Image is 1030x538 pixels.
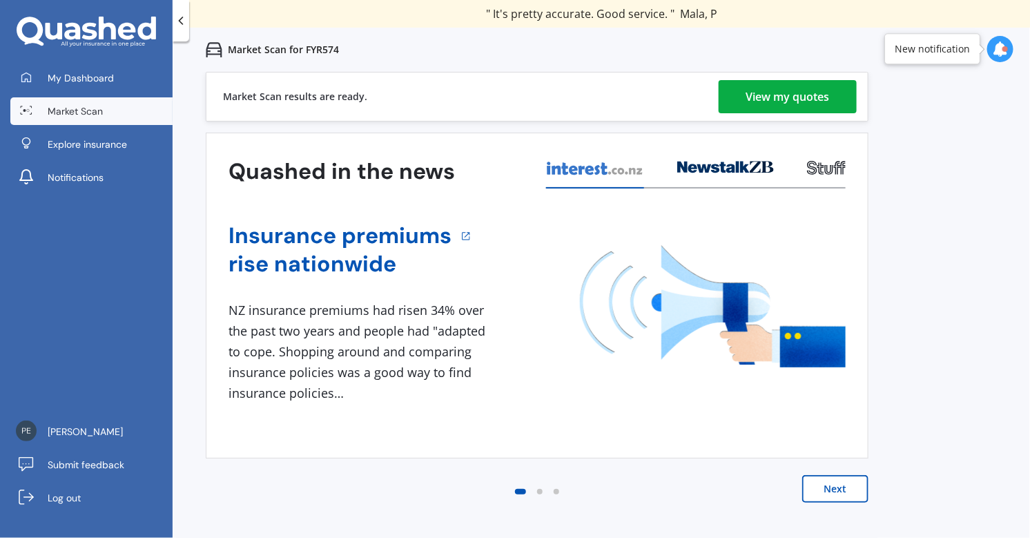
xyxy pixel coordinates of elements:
div: Market Scan results are ready. [223,73,367,121]
img: car.f15378c7a67c060ca3f3.svg [206,41,222,58]
a: rise nationwide [229,250,451,278]
a: Explore insurance [10,131,173,158]
button: Next [802,475,868,503]
h3: Quashed in the news [229,157,455,186]
a: Log out [10,484,173,512]
div: New notification [895,42,970,56]
a: Market Scan [10,97,173,125]
span: Market Scan [48,104,103,118]
a: Notifications [10,164,173,191]
p: Market Scan for FYR574 [228,43,339,57]
span: Notifications [48,171,104,184]
img: media image [580,245,846,367]
div: NZ insurance premiums had risen 34% over the past two years and people had "adapted to cope. Shop... [229,300,491,403]
img: 09f73bebb6d91b35a2341b2aa4553ecc [16,421,37,441]
span: Explore insurance [48,137,127,151]
span: Submit feedback [48,458,124,472]
span: My Dashboard [48,71,114,85]
div: View my quotes [746,80,830,113]
a: My Dashboard [10,64,173,92]
a: Submit feedback [10,451,173,479]
span: [PERSON_NAME] [48,425,123,439]
a: [PERSON_NAME] [10,418,173,445]
a: Insurance premiums [229,222,451,250]
a: View my quotes [719,80,857,113]
span: Log out [48,491,81,505]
